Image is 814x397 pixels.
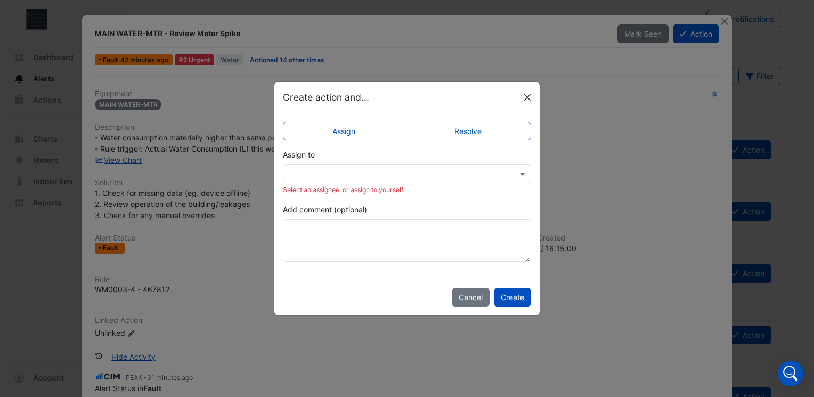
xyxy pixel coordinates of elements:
[519,89,535,105] button: Close
[283,90,369,104] h5: Create action and...
[283,149,315,160] label: Assign to
[405,122,532,140] label: Resolve
[283,185,531,195] div: Select an assignee, or assign to yourself
[452,288,490,307] button: Cancel
[283,204,367,215] label: Add comment (optional)
[283,122,405,140] label: Assign
[494,288,531,307] button: Create
[778,361,803,386] div: Open Intercom Messenger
